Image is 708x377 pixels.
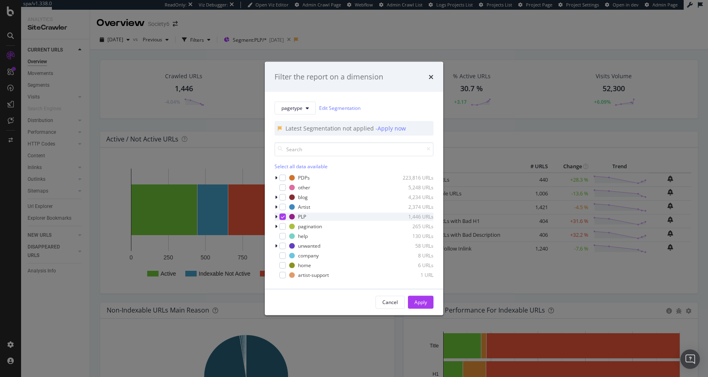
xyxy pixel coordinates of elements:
[298,252,319,259] div: company
[298,213,306,220] div: PLP
[429,72,433,82] div: times
[298,262,311,269] div: home
[298,184,310,191] div: other
[319,104,360,112] a: Edit Segmentation
[394,262,433,269] div: 6 URLs
[394,213,433,220] div: 1,446 URLs
[394,223,433,230] div: 265 URLs
[298,272,329,278] div: artist-support
[265,62,443,315] div: modal
[408,296,433,308] button: Apply
[375,124,406,132] div: - Apply now
[375,296,405,308] button: Cancel
[382,299,398,306] div: Cancel
[394,194,433,201] div: 4,234 URLs
[298,233,308,240] div: help
[275,101,316,114] button: pagetype
[394,252,433,259] div: 8 URLs
[394,203,433,210] div: 2,374 URLs
[394,174,433,181] div: 223,816 URLs
[394,272,433,278] div: 1 URL
[298,174,310,181] div: PDPs
[275,72,383,82] div: Filter the report on a dimension
[298,203,310,210] div: Artist
[281,105,303,111] span: pagetype
[275,142,433,156] input: Search
[394,242,433,249] div: 58 URLs
[298,242,320,249] div: unwanted
[394,184,433,191] div: 5,248 URLs
[414,299,427,306] div: Apply
[394,233,433,240] div: 130 URLs
[275,163,433,169] div: Select all data available
[298,223,322,230] div: pagination
[680,349,700,369] div: Open Intercom Messenger
[285,124,375,132] div: Latest Segmentation not applied
[298,194,308,201] div: blog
